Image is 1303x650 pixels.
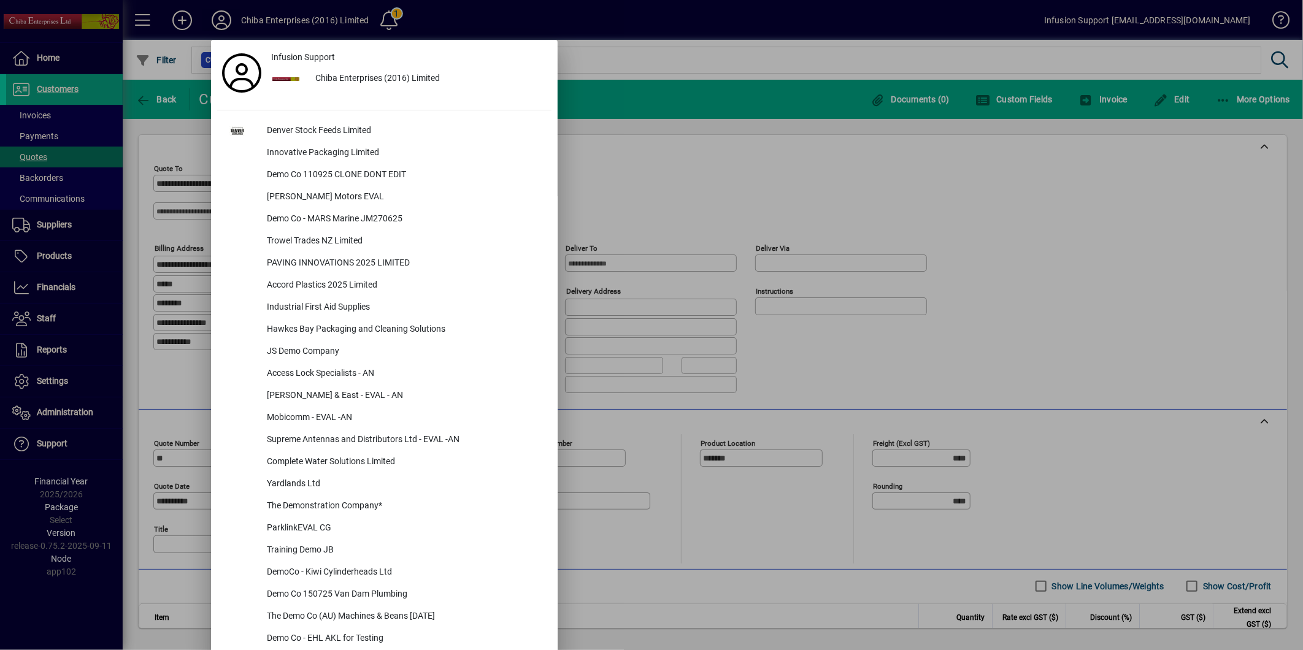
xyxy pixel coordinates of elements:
[217,562,552,584] button: DemoCo - Kiwi Cylinderheads Ltd
[217,451,552,473] button: Complete Water Solutions Limited
[217,363,552,385] button: Access Lock Specialists - AN
[217,120,552,142] button: Denver Stock Feeds Limited
[217,584,552,606] button: Demo Co 150725 Van Dam Plumbing
[257,385,552,407] div: [PERSON_NAME] & East - EVAL - AN
[257,606,552,628] div: The Demo Co (AU) Machines & Beans [DATE]
[217,341,552,363] button: JS Demo Company
[257,297,552,319] div: Industrial First Aid Supplies
[217,62,266,84] a: Profile
[217,495,552,518] button: The Demonstration Company*
[257,363,552,385] div: Access Lock Specialists - AN
[257,186,552,208] div: [PERSON_NAME] Motors EVAL
[257,495,552,518] div: The Demonstration Company*
[257,275,552,297] div: Accord Plastics 2025 Limited
[257,208,552,231] div: Demo Co - MARS Marine JM270625
[266,68,552,90] button: Chiba Enterprises (2016) Limited
[217,407,552,429] button: Mobicomm - EVAL -AN
[217,164,552,186] button: Demo Co 110925 CLONE DONT EDIT
[217,186,552,208] button: [PERSON_NAME] Motors EVAL
[217,385,552,407] button: [PERSON_NAME] & East - EVAL - AN
[257,407,552,429] div: Mobicomm - EVAL -AN
[217,253,552,275] button: PAVING INNOVATIONS 2025 LIMITED
[266,46,552,68] a: Infusion Support
[217,540,552,562] button: Training Demo JB
[217,297,552,319] button: Industrial First Aid Supplies
[257,341,552,363] div: JS Demo Company
[217,518,552,540] button: ParklinkEVAL CG
[257,253,552,275] div: PAVING INNOVATIONS 2025 LIMITED
[257,142,552,164] div: Innovative Packaging Limited
[257,540,552,562] div: Training Demo JB
[257,584,552,606] div: Demo Co 150725 Van Dam Plumbing
[217,319,552,341] button: Hawkes Bay Packaging and Cleaning Solutions
[217,628,552,650] button: Demo Co - EHL AKL for Testing
[306,68,552,90] div: Chiba Enterprises (2016) Limited
[217,606,552,628] button: The Demo Co (AU) Machines & Beans [DATE]
[257,429,552,451] div: Supreme Antennas and Distributors Ltd - EVAL -AN
[217,208,552,231] button: Demo Co - MARS Marine JM270625
[257,562,552,584] div: DemoCo - Kiwi Cylinderheads Ltd
[257,231,552,253] div: Trowel Trades NZ Limited
[257,518,552,540] div: ParklinkEVAL CG
[217,142,552,164] button: Innovative Packaging Limited
[257,319,552,341] div: Hawkes Bay Packaging and Cleaning Solutions
[217,231,552,253] button: Trowel Trades NZ Limited
[217,429,552,451] button: Supreme Antennas and Distributors Ltd - EVAL -AN
[217,473,552,495] button: Yardlands Ltd
[217,275,552,297] button: Accord Plastics 2025 Limited
[257,451,552,473] div: Complete Water Solutions Limited
[271,51,335,64] span: Infusion Support
[257,628,552,650] div: Demo Co - EHL AKL for Testing
[257,164,552,186] div: Demo Co 110925 CLONE DONT EDIT
[257,473,552,495] div: Yardlands Ltd
[257,120,552,142] div: Denver Stock Feeds Limited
